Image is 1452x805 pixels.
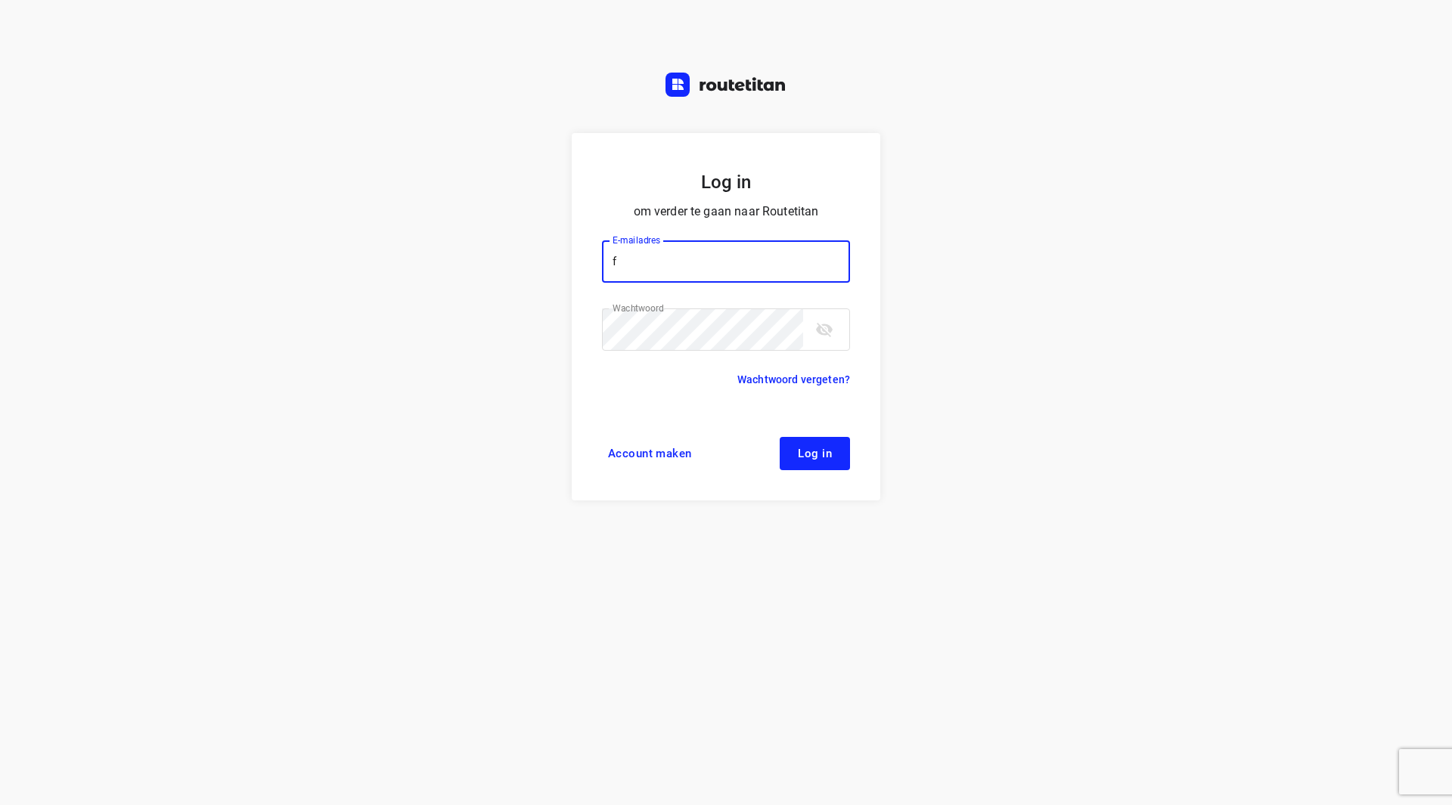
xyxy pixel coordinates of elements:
a: Account maken [602,437,698,470]
a: Routetitan [665,73,786,101]
button: toggle password visibility [809,314,839,345]
p: om verder te gaan naar Routetitan [602,201,850,222]
span: Log in [798,447,832,460]
img: Routetitan [665,73,786,97]
button: Log in [780,437,850,470]
span: Account maken [608,447,692,460]
a: Wachtwoord vergeten? [737,370,850,389]
h5: Log in [602,169,850,195]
